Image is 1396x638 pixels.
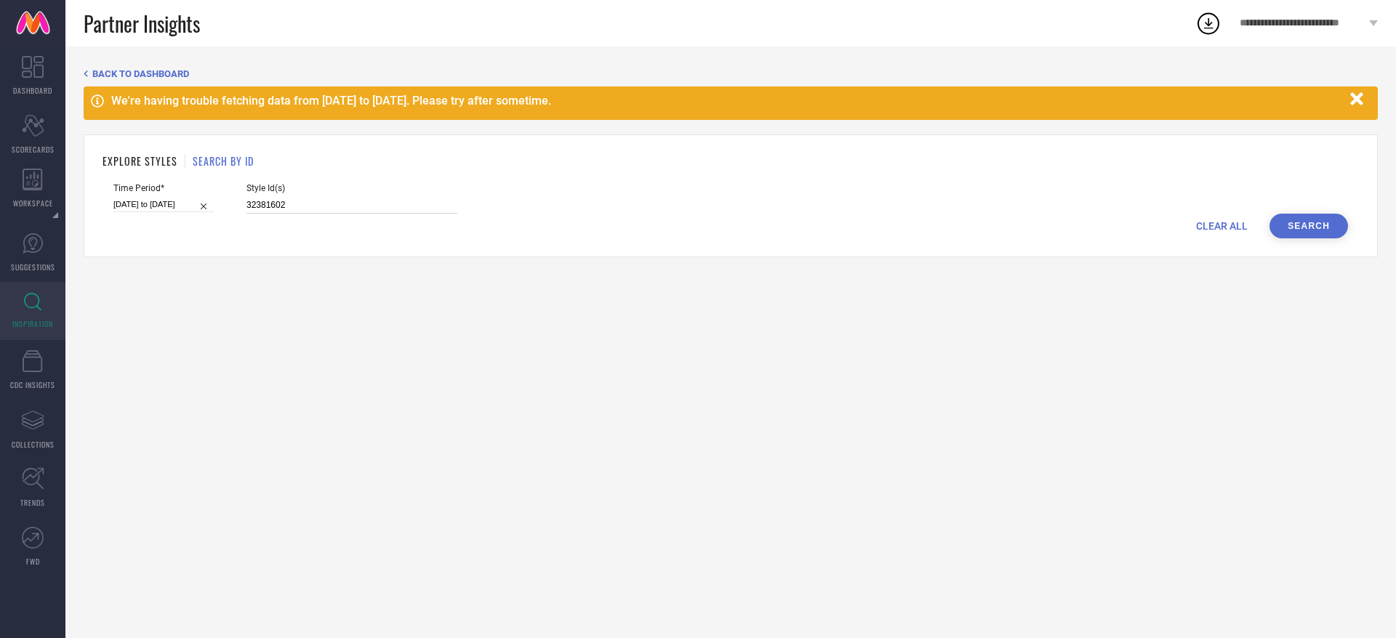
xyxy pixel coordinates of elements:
[12,439,55,450] span: COLLECTIONS
[111,94,1343,108] div: We're having trouble fetching data from [DATE] to [DATE]. Please try after sometime.
[13,85,52,96] span: DASHBOARD
[1269,214,1348,238] button: Search
[246,197,457,214] input: Enter comma separated style ids e.g. 12345, 67890
[193,153,254,169] h1: SEARCH BY ID
[1196,220,1248,232] span: CLEAR ALL
[246,183,457,193] span: Style Id(s)
[20,497,45,508] span: TRENDS
[84,68,1378,79] div: Back TO Dashboard
[1195,10,1221,36] div: Open download list
[11,262,55,272] span: SUGGESTIONS
[12,144,55,155] span: SCORECARDS
[92,68,189,79] span: BACK TO DASHBOARD
[26,556,40,567] span: FWD
[113,183,214,193] span: Time Period*
[103,153,177,169] h1: EXPLORE STYLES
[10,379,55,390] span: CDC INSIGHTS
[12,318,53,329] span: INSPIRATION
[113,197,214,212] input: Select time period
[84,9,200,39] span: Partner Insights
[13,198,53,209] span: WORKSPACE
